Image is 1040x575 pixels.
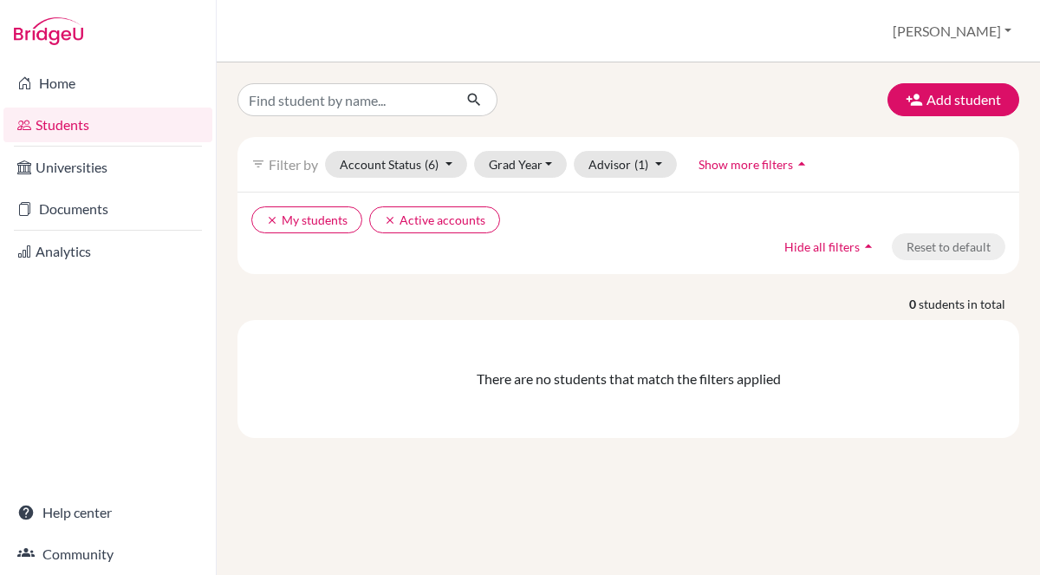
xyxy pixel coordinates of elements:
[909,295,919,313] strong: 0
[634,157,648,172] span: (1)
[793,155,810,173] i: arrow_drop_up
[369,206,500,233] button: clearActive accounts
[3,495,212,530] a: Help center
[425,157,439,172] span: (6)
[251,206,362,233] button: clearMy students
[251,157,265,171] i: filter_list
[474,151,568,178] button: Grad Year
[887,83,1019,116] button: Add student
[251,369,1005,389] div: There are no students that match the filters applied
[269,156,318,173] span: Filter by
[684,151,825,178] button: Show more filtersarrow_drop_up
[237,83,452,116] input: Find student by name...
[3,150,212,185] a: Universities
[892,233,1005,260] button: Reset to default
[3,108,212,142] a: Students
[3,66,212,101] a: Home
[574,151,677,178] button: Advisor(1)
[3,234,212,269] a: Analytics
[14,17,83,45] img: Bridge-U
[325,151,467,178] button: Account Status(6)
[3,192,212,226] a: Documents
[885,15,1019,48] button: [PERSON_NAME]
[699,157,793,172] span: Show more filters
[784,239,860,254] span: Hide all filters
[919,295,1019,313] span: students in total
[860,238,877,255] i: arrow_drop_up
[770,233,892,260] button: Hide all filtersarrow_drop_up
[266,214,278,226] i: clear
[3,537,212,572] a: Community
[384,214,396,226] i: clear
